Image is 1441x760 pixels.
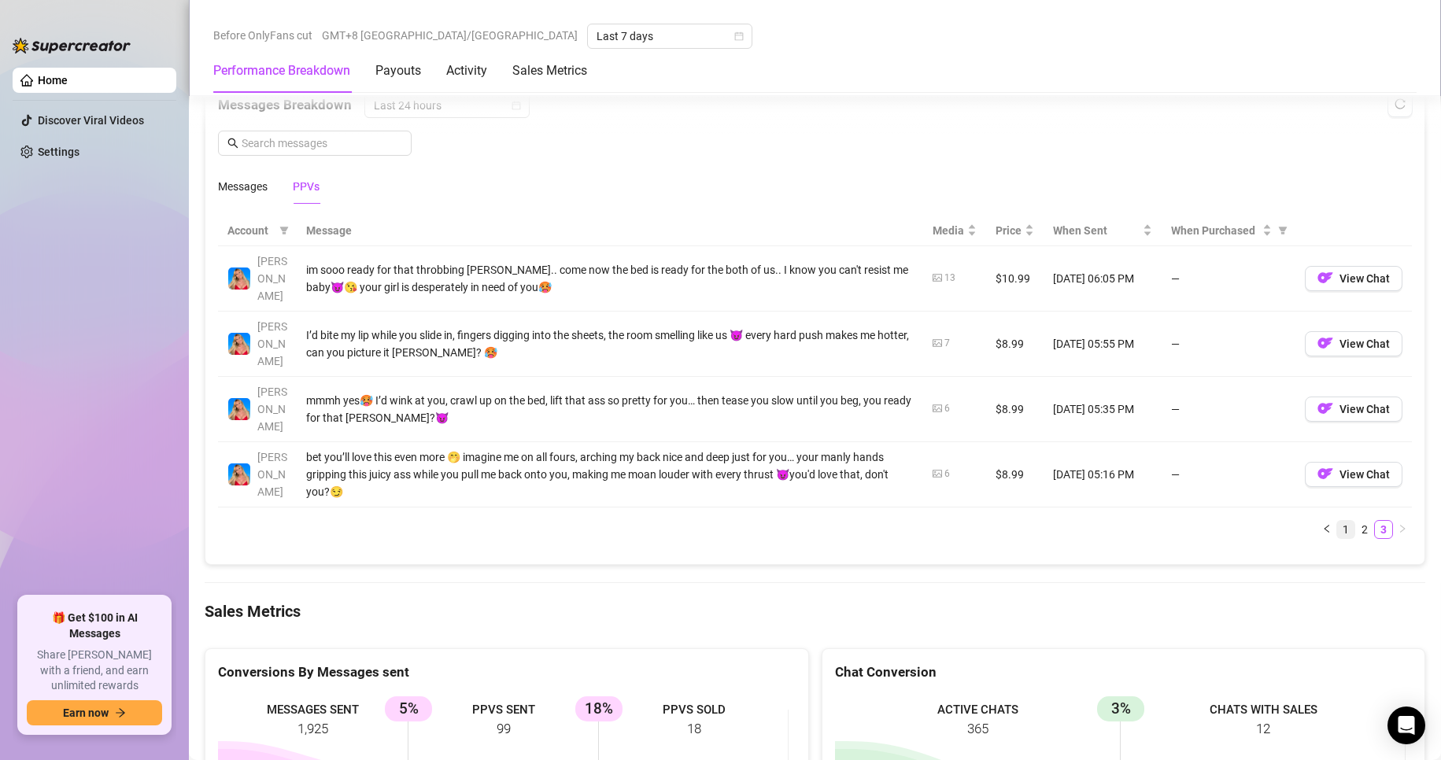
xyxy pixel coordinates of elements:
td: — [1162,312,1295,377]
td: $8.99 [986,312,1044,377]
img: OF [1317,466,1333,481]
a: Home [38,74,68,87]
img: Ashley [228,398,250,420]
div: Messages Breakdown [218,93,1412,118]
span: Share [PERSON_NAME] with a friend, and earn unlimited rewards [27,647,162,694]
td: — [1162,377,1295,442]
button: OFView Chat [1305,266,1402,291]
button: OFView Chat [1305,462,1402,487]
input: Search messages [242,135,402,152]
span: left [1322,524,1332,533]
span: filter [279,226,289,235]
li: 1 [1336,520,1355,539]
th: Message [297,216,923,246]
span: filter [1275,219,1291,242]
span: View Chat [1339,403,1390,415]
th: Price [986,216,1044,246]
span: GMT+8 [GEOGRAPHIC_DATA]/[GEOGRAPHIC_DATA] [322,24,578,47]
span: Last 7 days [597,24,743,48]
button: Earn nowarrow-right [27,700,162,725]
span: View Chat [1339,468,1390,481]
td: [DATE] 05:16 PM [1044,442,1162,507]
img: Ashley [228,267,250,290]
span: View Chat [1339,338,1390,350]
span: search [227,138,238,149]
th: Media [923,216,986,246]
button: right [1393,520,1412,539]
a: OFView Chat [1305,406,1402,419]
a: Discover Viral Videos [38,114,144,127]
div: Conversions By Messages sent [218,662,796,683]
li: Previous Page [1317,520,1336,539]
div: 6 [944,467,950,481]
li: 3 [1374,520,1393,539]
td: [DATE] 05:35 PM [1044,377,1162,442]
li: Next Page [1393,520,1412,539]
div: Activity [446,61,487,80]
img: Ashley [228,463,250,485]
span: View Chat [1339,272,1390,285]
a: OFView Chat [1305,471,1402,484]
span: calendar [512,101,521,110]
div: 7 [944,336,950,351]
div: Sales Metrics [512,61,587,80]
span: Last 24 hours [374,94,520,117]
div: PPVs [293,178,320,195]
td: [DATE] 06:05 PM [1044,246,1162,312]
div: 6 [944,401,950,416]
div: Performance Breakdown [213,61,350,80]
a: Settings [38,146,79,158]
span: filter [1278,226,1288,235]
img: OF [1317,270,1333,286]
div: I’d bite my lip while you slide in, fingers digging into the sheets, the room smelling like us 😈 ... [306,327,914,361]
span: [PERSON_NAME] [257,386,287,433]
span: [PERSON_NAME] [257,255,287,302]
td: $10.99 [986,246,1044,312]
td: — [1162,246,1295,312]
div: Payouts [375,61,421,80]
span: When Sent [1053,222,1140,239]
td: [DATE] 05:55 PM [1044,312,1162,377]
span: arrow-right [115,707,126,718]
button: left [1317,520,1336,539]
span: picture [933,338,942,348]
span: picture [933,273,942,282]
span: Media [933,222,964,239]
div: bet you’ll love this even more 🤭 imagine me on all fours, arching my back nice and deep just for ... [306,448,914,500]
span: [PERSON_NAME] [257,320,287,367]
img: Ashley [228,333,250,355]
li: 2 [1355,520,1374,539]
span: Account [227,222,273,239]
a: OFView Chat [1305,275,1402,288]
div: mmmh yes🥵 I’d wink at you, crawl up on the bed, lift that ass so pretty for you… then tease you s... [306,392,914,426]
span: picture [933,469,942,478]
span: right [1398,524,1407,533]
div: Chat Conversion [835,662,1413,683]
a: 2 [1356,521,1373,538]
div: 13 [944,271,955,286]
span: 🎁 Get $100 in AI Messages [27,611,162,641]
button: OFView Chat [1305,397,1402,422]
td: $8.99 [986,377,1044,442]
span: Price [996,222,1022,239]
button: OFView Chat [1305,331,1402,356]
img: OF [1317,400,1333,416]
a: 1 [1337,521,1354,538]
span: calendar [734,31,744,41]
a: OFView Chat [1305,341,1402,353]
span: Earn now [63,707,109,719]
th: When Purchased [1162,216,1295,246]
span: When Purchased [1171,222,1259,239]
div: Messages [218,178,268,195]
span: Before OnlyFans cut [213,24,312,47]
span: [PERSON_NAME] [257,451,287,498]
div: Open Intercom Messenger [1387,707,1425,744]
td: $8.99 [986,442,1044,507]
span: picture [933,404,942,413]
h4: Sales Metrics [205,600,1425,622]
span: filter [276,219,292,242]
img: OF [1317,335,1333,351]
img: logo-BBDzfeDw.svg [13,38,131,53]
span: reload [1395,98,1406,109]
td: — [1162,442,1295,507]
